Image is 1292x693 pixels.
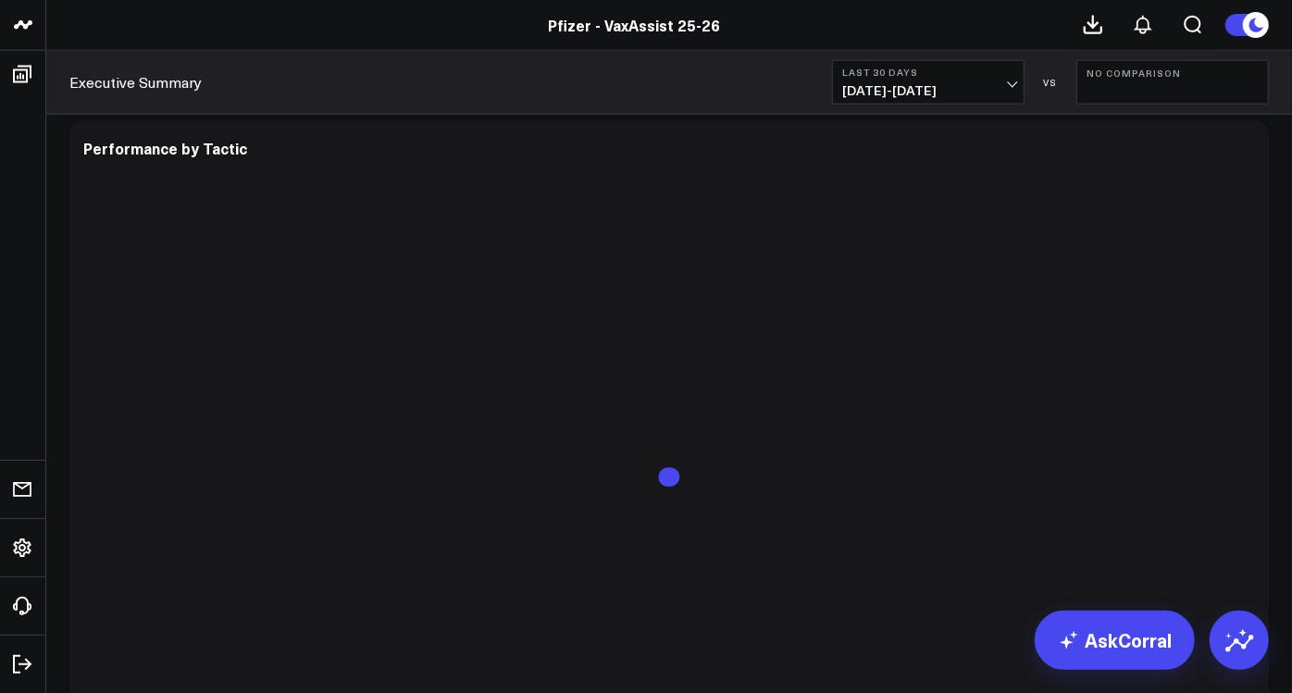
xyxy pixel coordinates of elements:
button: No Comparison [1076,60,1269,105]
b: Last 30 Days [842,67,1014,78]
a: AskCorral [1035,611,1195,670]
div: VS [1034,77,1067,88]
a: Executive Summary [69,72,202,93]
div: Performance by Tactic [83,138,247,158]
span: [DATE] - [DATE] [842,83,1014,98]
b: No Comparison [1087,68,1259,79]
a: Pfizer - VaxAssist 25-26 [549,15,721,35]
button: Last 30 Days[DATE]-[DATE] [832,60,1025,105]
